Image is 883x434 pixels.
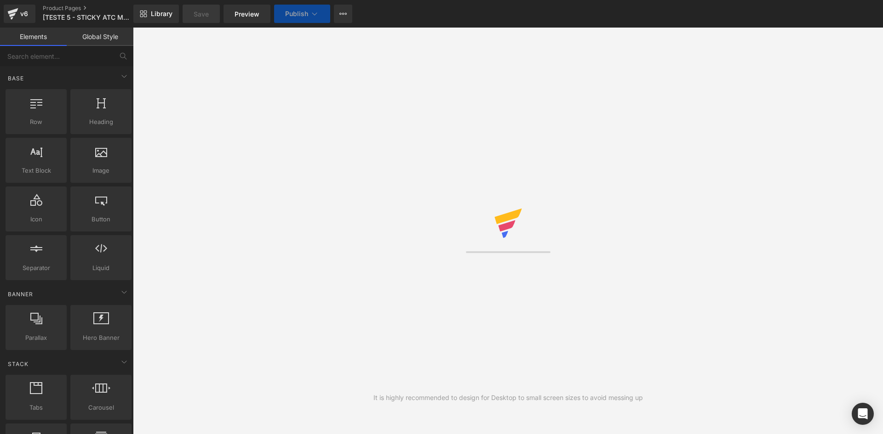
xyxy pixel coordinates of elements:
span: Tabs [8,403,64,412]
span: Image [73,166,129,175]
span: [TESTE 5 - STICKY ATC MOBILE - [DATE]] P120 - P2 - LP1 - V17 - [DATE] [43,14,131,21]
span: Liquid [73,263,129,273]
span: Carousel [73,403,129,412]
div: Open Intercom Messenger [852,403,874,425]
div: v6 [18,8,30,20]
span: Parallax [8,333,64,343]
span: Library [151,10,172,18]
span: Base [7,74,25,83]
button: Publish [274,5,330,23]
span: Banner [7,290,34,299]
span: Stack [7,360,29,368]
a: Preview [224,5,270,23]
div: It is highly recommended to design for Desktop to small screen sizes to avoid messing up [373,393,643,403]
span: Separator [8,263,64,273]
span: Heading [73,117,129,127]
span: Text Block [8,166,64,175]
span: Icon [8,214,64,224]
a: Product Pages [43,5,149,12]
span: Preview [235,9,259,19]
span: Publish [285,10,308,17]
span: Button [73,214,129,224]
a: v6 [4,5,35,23]
span: Save [194,9,209,19]
span: Hero Banner [73,333,129,343]
button: More [334,5,352,23]
span: Row [8,117,64,127]
a: New Library [133,5,179,23]
a: Global Style [67,28,133,46]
